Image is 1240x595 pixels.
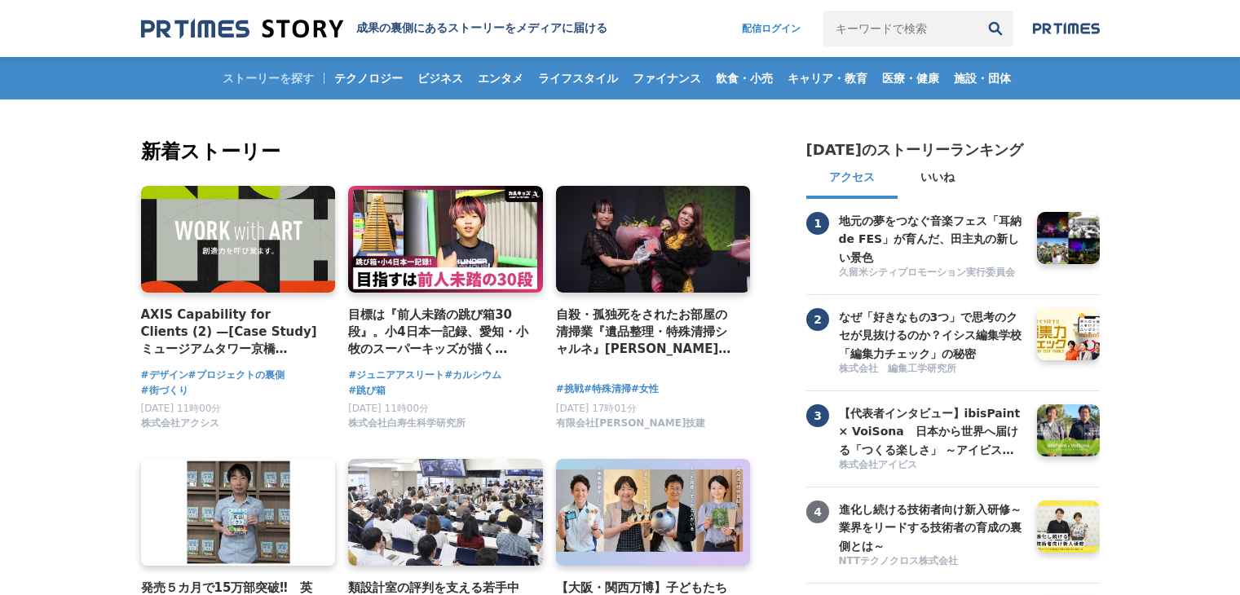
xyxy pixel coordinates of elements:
h1: 成果の裏側にあるストーリーをメディアに届ける [356,21,607,36]
span: [DATE] 17時01分 [556,403,637,414]
a: 株式会社アクシス [141,421,219,433]
input: キーワードで検索 [823,11,977,46]
span: 久留米シティプロモーション実行委員会 [839,266,1015,280]
a: #カルシウム [444,368,501,383]
h3: なぜ「好きなもの3つ」で思考のクセが見抜けるのか？イシス編集学校「編集力チェック」の秘密 [839,308,1025,363]
img: 成果の裏側にあるストーリーをメディアに届ける [141,18,343,40]
span: 株式会社白寿生科学研究所 [348,416,466,430]
span: NTTテクノクロス株式会社 [839,554,959,568]
span: ライフスタイル [532,71,624,86]
a: ライフスタイル [532,57,624,99]
a: 飲食・小売 [709,57,779,99]
a: 進化し続ける技術者向け新入研修～業界をリードする技術者の育成の裏側とは～ [839,500,1025,553]
a: 配信ログイン [726,11,817,46]
span: ビジネス [411,71,470,86]
span: [DATE] 11時00分 [348,403,429,414]
h3: 地元の夢をつなぐ音楽フェス「耳納 de FES」が育んだ、田主丸の新しい景色 [839,212,1025,267]
button: アクセス [806,160,898,199]
a: #特殊清掃 [584,381,631,397]
h3: 進化し続ける技術者向け新入研修～業界をリードする技術者の育成の裏側とは～ [839,500,1025,555]
a: 目標は『前人未踏の跳び箱30段』。小4日本一記録、愛知・小牧のスーパーキッズが描く[PERSON_NAME]とは？ [348,306,530,359]
span: 有限会社[PERSON_NAME]技建 [556,416,706,430]
span: エンタメ [471,71,530,86]
a: 【代表者インタビュー】ibisPaint × VoiSona 日本から世界へ届ける「つくる楽しさ」 ～アイビスがテクノスピーチと挑戦する、新しい創作文化の形成～ [839,404,1025,456]
button: いいね [898,160,977,199]
span: 2 [806,308,829,331]
a: 自殺・孤独死をされたお部屋の清掃業『遺品整理・特殊清掃シャルネ』[PERSON_NAME]がBeauty [GEOGRAPHIC_DATA][PERSON_NAME][GEOGRAPHIC_DA... [556,306,738,359]
a: #挑戦 [556,381,584,397]
span: 3 [806,404,829,427]
a: ビジネス [411,57,470,99]
a: #街づくり [141,383,188,399]
img: prtimes [1033,22,1100,35]
span: 株式会社アクシス [141,416,219,430]
span: [DATE] 11時00分 [141,403,222,414]
a: NTTテクノクロス株式会社 [839,554,1025,570]
button: 検索 [977,11,1013,46]
span: 施設・団体 [947,71,1017,86]
a: エンタメ [471,57,530,99]
a: テクノロジー [328,57,409,99]
span: テクノロジー [328,71,409,86]
a: #跳び箱 [348,383,386,399]
h2: 新着ストーリー [141,137,754,166]
a: #デザイン [141,368,188,383]
a: 久留米シティプロモーション実行委員会 [839,266,1025,281]
a: 株式会社アイビス [839,458,1025,474]
span: 1 [806,212,829,235]
a: 有限会社[PERSON_NAME]技建 [556,421,706,433]
a: 医療・健康 [876,57,946,99]
span: ファイナンス [626,71,708,86]
span: 医療・健康 [876,71,946,86]
h2: [DATE]のストーリーランキング [806,140,1024,160]
a: 地元の夢をつなぐ音楽フェス「耳納 de FES」が育んだ、田主丸の新しい景色 [839,212,1025,264]
a: 成果の裏側にあるストーリーをメディアに届ける 成果の裏側にあるストーリーをメディアに届ける [141,18,607,40]
span: 飲食・小売 [709,71,779,86]
span: 4 [806,500,829,523]
span: 株式会社 編集工学研究所 [839,362,956,376]
a: #ジュニアアスリート [348,368,444,383]
a: AXIS Capability for Clients (2) —[Case Study] ミュージアムタワー京橋 「WORK with ART」 [141,306,323,359]
a: 株式会社白寿生科学研究所 [348,421,466,433]
span: キャリア・教育 [781,71,874,86]
span: 株式会社アイビス [839,458,917,472]
a: ファイナンス [626,57,708,99]
h3: 【代表者インタビュー】ibisPaint × VoiSona 日本から世界へ届ける「つくる楽しさ」 ～アイビスがテクノスピーチと挑戦する、新しい創作文化の形成～ [839,404,1025,459]
a: #プロジェクトの裏側 [188,368,285,383]
a: なぜ「好きなもの3つ」で思考のクセが見抜けるのか？イシス編集学校「編集力チェック」の秘密 [839,308,1025,360]
a: 施設・団体 [947,57,1017,99]
a: キャリア・教育 [781,57,874,99]
a: 株式会社 編集工学研究所 [839,362,1025,377]
a: #女性 [631,381,659,397]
